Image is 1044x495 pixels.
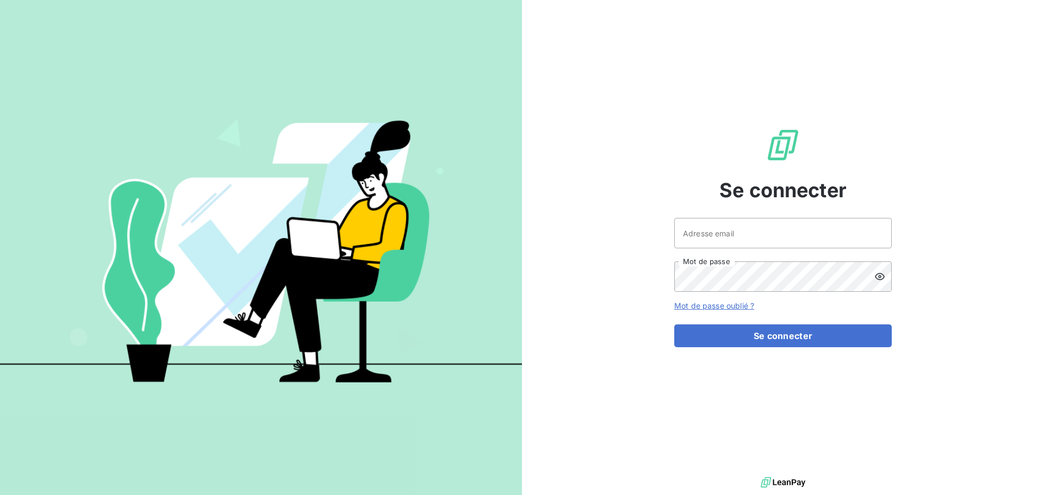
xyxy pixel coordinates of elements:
span: Se connecter [719,176,847,205]
img: logo [761,474,805,491]
a: Mot de passe oublié ? [674,301,754,310]
img: Logo LeanPay [766,128,800,162]
input: placeholder [674,218,892,248]
button: Se connecter [674,324,892,347]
